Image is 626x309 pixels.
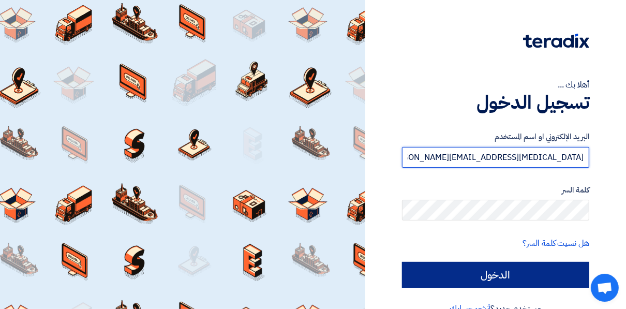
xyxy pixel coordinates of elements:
[523,237,589,249] a: هل نسيت كلمة السر؟
[402,147,589,168] input: أدخل بريد العمل الإلكتروني او اسم المستخدم الخاص بك ...
[402,184,589,196] label: كلمة السر
[523,34,589,48] img: Teradix logo
[402,131,589,143] label: البريد الإلكتروني او اسم المستخدم
[402,79,589,91] div: أهلا بك ...
[402,262,589,288] input: الدخول
[402,91,589,114] h1: تسجيل الدخول
[591,274,619,302] a: Open chat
